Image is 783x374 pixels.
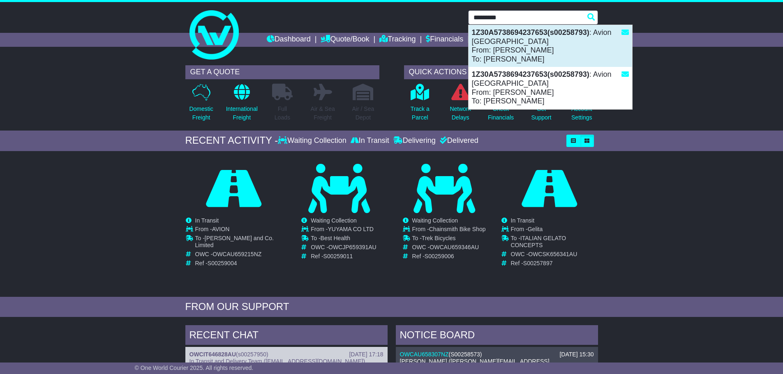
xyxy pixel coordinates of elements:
div: RECENT CHAT [185,325,388,347]
p: International Freight [226,105,258,122]
span: In Transit [511,217,535,224]
span: Waiting Collection [412,217,458,224]
span: S00257897 [523,260,553,266]
span: Chainsmith Bike Shop [429,226,486,232]
div: [DATE] 15:30 [559,351,594,358]
div: GET A QUOTE [185,65,379,79]
span: Waiting Collection [311,217,357,224]
td: Ref - [311,253,376,260]
p: Air & Sea Freight [311,105,335,122]
span: © One World Courier 2025. All rights reserved. [135,365,254,371]
p: Air / Sea Depot [352,105,374,122]
span: In Transit [195,217,219,224]
td: From - [412,226,486,235]
p: Full Loads [272,105,293,122]
span: OWCAU659346AU [430,244,479,250]
a: Financials [426,33,463,47]
td: To - [311,235,376,244]
a: OWCIT646828AU [189,351,236,358]
a: NetworkDelays [449,83,471,126]
span: ITALIAN GELATO CONCEPTS [511,235,566,248]
a: InternationalFreight [226,83,258,126]
td: OWC - [195,251,282,260]
div: ( ) [189,351,383,358]
div: In Transit [349,136,391,145]
span: OWCSK656341AU [528,251,577,257]
a: OWCAU658307NZ [400,351,449,358]
span: [PERSON_NAME] ([PERSON_NAME][EMAIL_ADDRESS][PERSON_NAME][DOMAIN_NAME]) [400,358,550,372]
div: Waiting Collection [278,136,348,145]
p: Account Settings [571,105,592,122]
a: Track aParcel [410,83,430,126]
td: OWC - [311,244,376,253]
span: AVION [212,226,230,232]
span: S00258573 [450,351,480,358]
td: From - [311,226,376,235]
div: [DATE] 17:18 [349,351,383,358]
a: Tracking [379,33,416,47]
span: s00257950 [238,351,266,358]
div: ( ) [400,351,594,358]
td: To - [195,235,282,251]
a: DomesticFreight [189,83,213,126]
td: To - [511,235,598,251]
span: OWCAU659215NZ [212,251,261,257]
span: In Transit and Delivery Team ([EMAIL_ADDRESS][DOMAIN_NAME]) [189,358,365,365]
td: OWC - [511,251,598,260]
td: Ref - [412,253,486,260]
div: Delivered [438,136,478,145]
span: Gelita [528,226,543,232]
div: : Avion [GEOGRAPHIC_DATA] From: [PERSON_NAME] To: [PERSON_NAME] [469,25,632,67]
span: Best Health [321,235,350,241]
span: OWCJP659391AU [328,244,376,250]
td: To - [412,235,486,244]
p: Track a Parcel [411,105,430,122]
td: Ref - [511,260,598,267]
a: Quote/Book [321,33,369,47]
p: Check Financials [488,105,514,122]
p: Get Support [531,105,551,122]
div: NOTICE BOARD [396,325,598,347]
span: S00259004 [208,260,237,266]
div: Delivering [391,136,438,145]
span: [PERSON_NAME] and Co. Limited [195,235,274,248]
a: Dashboard [267,33,311,47]
span: S00259006 [425,253,454,259]
div: FROM OUR SUPPORT [185,301,598,313]
div: RECENT ACTIVITY - [185,135,278,147]
div: QUICK ACTIONS [404,65,598,79]
td: OWC - [412,244,486,253]
span: S00259011 [323,253,353,259]
p: Network Delays [450,105,471,122]
p: Domestic Freight [189,105,213,122]
td: From - [511,226,598,235]
strong: 1Z30A5738694237653(s00258793) [472,28,589,37]
strong: 1Z30A5738694237653(s00258793) [472,70,589,78]
span: YUYAMA CO LTD [328,226,374,232]
td: Ref - [195,260,282,267]
div: : Avion [GEOGRAPHIC_DATA] From: [PERSON_NAME] To: [PERSON_NAME] [469,67,632,109]
span: Trek Bicycles [422,235,456,241]
td: From - [195,226,282,235]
